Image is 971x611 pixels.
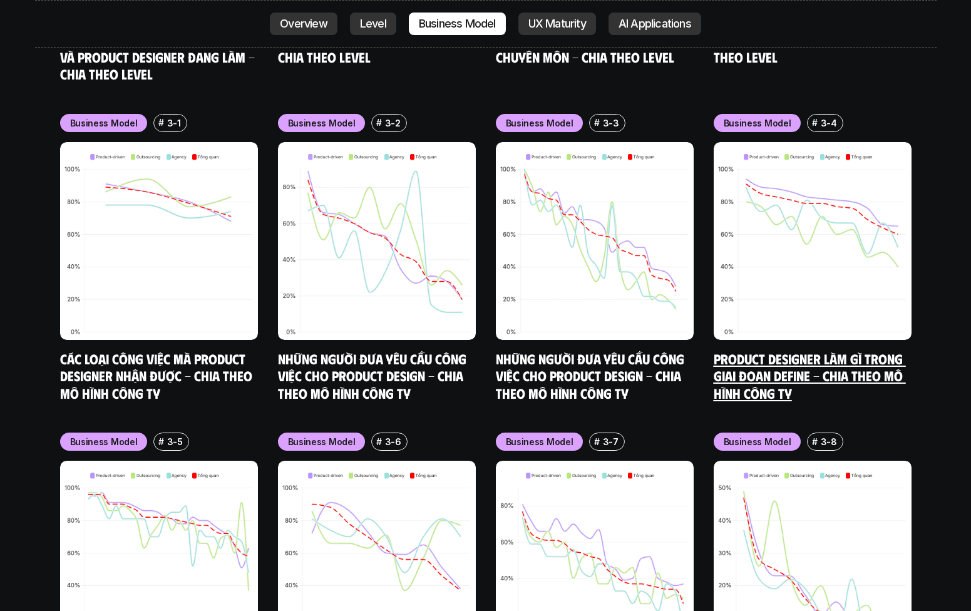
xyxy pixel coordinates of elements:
[594,118,600,127] h6: #
[360,18,386,30] p: Level
[821,116,837,130] p: 3-4
[270,13,337,35] a: Overview
[496,31,674,65] a: Khó khăn trong phát triển chuyên môn - Chia theo level
[288,116,356,130] p: Business Model
[496,350,687,401] a: Những người đưa yêu cầu công việc cho Product Design - Chia theo mô hình công ty
[619,18,691,30] p: AI Applications
[812,437,818,446] h6: #
[278,31,451,65] a: Khó khăn trong công việc - Chia theo Level
[70,435,138,448] p: Business Model
[724,435,791,448] p: Business Model
[603,435,619,448] p: 3-7
[60,350,255,401] a: Các loại công việc mà Product Designer nhận được - Chia theo mô hình công ty
[280,18,327,30] p: Overview
[603,116,619,130] p: 3-3
[385,435,401,448] p: 3-6
[60,31,258,82] a: Những công việc về Managment và Product Designer đang làm - Chia theo Level
[594,437,600,446] h6: #
[376,118,382,127] h6: #
[518,13,596,35] a: UX Maturity
[167,116,181,130] p: 3-1
[167,435,183,448] p: 3-5
[506,435,573,448] p: Business Model
[506,116,573,130] p: Business Model
[419,18,496,30] p: Business Model
[528,18,586,30] p: UX Maturity
[714,31,914,65] a: Động lực trong công việc - Chia theo Level
[812,118,818,127] h6: #
[278,350,470,401] a: Những người đưa yêu cầu công việc cho Product Design - Chia theo mô hình công ty
[714,350,906,401] a: Product Designer làm gì trong giai đoạn Define - Chia theo mô hình công ty
[609,13,701,35] a: AI Applications
[409,13,506,35] a: Business Model
[158,437,164,446] h6: #
[821,435,837,448] p: 3-8
[724,116,791,130] p: Business Model
[70,116,138,130] p: Business Model
[288,435,356,448] p: Business Model
[385,116,401,130] p: 3-2
[376,437,382,446] h6: #
[350,13,396,35] a: Level
[158,118,164,127] h6: #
